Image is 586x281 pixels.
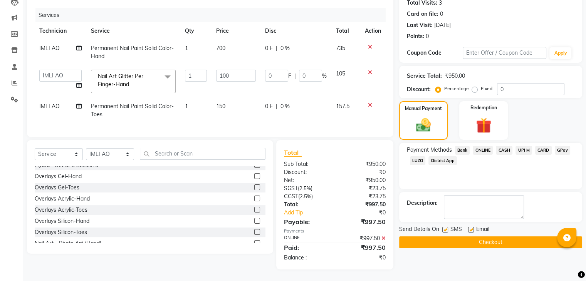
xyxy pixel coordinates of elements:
div: Balance : [278,254,335,262]
span: 700 [216,45,225,52]
span: 1 [185,45,188,52]
div: Total: [278,201,335,209]
div: Sub Total: [278,160,335,168]
div: Overlays Acrylic-Toes [35,206,87,214]
label: Redemption [470,104,497,111]
img: _gift.svg [471,116,496,135]
div: Net: [278,176,335,184]
span: Payment Methods [407,146,452,154]
span: UPI M [515,146,532,155]
th: Technician [35,22,86,40]
div: Coupon Code [407,49,463,57]
div: ₹0 [335,168,391,176]
th: Qty [180,22,212,40]
div: ₹0 [344,209,391,217]
span: 735 [336,45,345,52]
div: ₹950.00 [445,72,465,80]
div: ₹950.00 [335,176,391,184]
div: ₹0 [335,254,391,262]
div: Overlays Silicon-Toes [35,228,87,236]
span: 0 % [280,102,290,110]
div: Paid: [278,243,335,252]
div: ( ) [278,192,335,201]
div: Card on file: [407,10,438,18]
span: ONLINE [473,146,493,155]
span: 2.5% [299,185,311,191]
span: 0 % [280,44,290,52]
a: x [129,81,133,88]
div: 0 [440,10,443,18]
span: 2.5% [300,193,311,199]
div: ₹997.50 [335,217,391,226]
div: 0 [426,32,429,40]
th: Price [212,22,260,40]
input: Search or Scan [140,148,265,160]
span: 105 [336,70,345,77]
div: Discount: [278,168,335,176]
span: Send Details On [399,225,439,235]
span: 150 [216,103,225,110]
div: Overlays Gel-Hand [35,172,82,181]
div: ONLINE [278,234,335,243]
span: CARD [535,146,552,155]
img: _cash.svg [411,117,435,134]
th: Action [360,22,386,40]
span: Nail Art Glitter Per Finger-Hand [98,73,143,88]
div: Overlays Silicon-Hand [35,217,89,225]
span: 0 F [265,102,273,110]
input: Enter Offer / Coupon Code [463,47,547,59]
span: % [322,72,327,80]
span: | [276,102,277,110]
div: ₹23.75 [335,192,391,201]
div: ( ) [278,184,335,192]
div: ₹23.75 [335,184,391,192]
span: 0 F [265,44,273,52]
label: Percentage [444,85,469,92]
span: Permanent Nail Paint Solid Color-Toes [91,103,174,118]
div: Discount: [407,85,431,94]
div: Payable: [278,217,335,226]
div: ₹997.50 [335,201,391,209]
div: Points: [407,32,424,40]
div: Service Total: [407,72,442,80]
span: IMLI AO [39,103,60,110]
div: Services [35,8,391,22]
div: ₹997.50 [335,243,391,252]
div: ₹950.00 [335,160,391,168]
div: Description: [407,199,438,207]
span: CGST [284,193,298,200]
span: | [294,72,296,80]
span: F [288,72,291,80]
span: Bank [455,146,470,155]
div: [DATE] [434,21,451,29]
th: Service [86,22,180,40]
div: ₹997.50 [335,234,391,243]
span: SMS [450,225,462,235]
span: 157.5 [336,103,349,110]
label: Fixed [481,85,492,92]
span: SGST [284,185,298,192]
span: District App [428,156,457,165]
div: Payments [284,228,386,234]
label: Manual Payment [405,105,442,112]
th: Disc [260,22,331,40]
span: 1 [185,103,188,110]
span: GPay [555,146,571,155]
span: LUZO [410,156,426,165]
th: Total [331,22,360,40]
div: Overlays Gel-Toes [35,184,79,192]
span: Total [284,149,302,157]
span: CASH [496,146,512,155]
span: | [276,44,277,52]
a: Add Tip [278,209,344,217]
div: Overlays Acrylic-Hand [35,195,90,203]
button: Apply [549,47,571,59]
div: Nail Art - Photo Art (Hand) [35,239,101,248]
span: Email [476,225,489,235]
button: Checkout [399,236,582,248]
div: Last Visit: [407,21,433,29]
span: Permanent Nail Paint Solid Color-Hand [91,45,174,60]
span: IMLI AO [39,45,60,52]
